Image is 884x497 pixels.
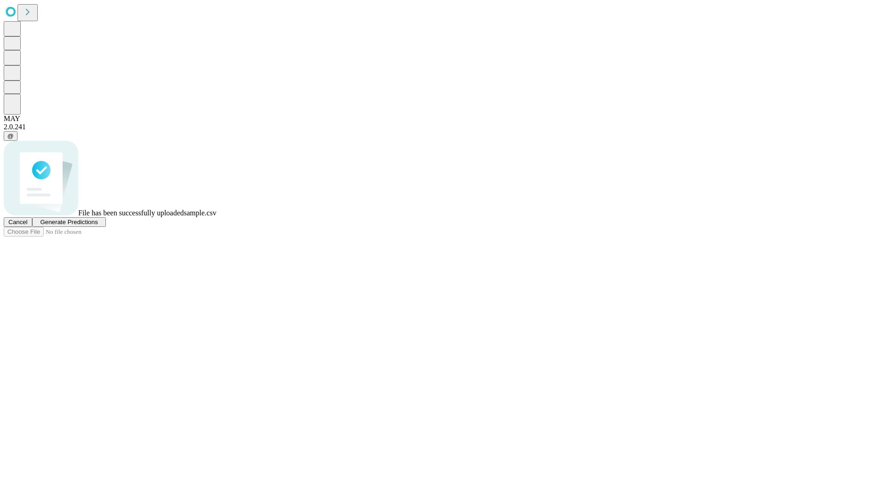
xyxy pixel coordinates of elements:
button: Generate Predictions [32,217,106,227]
div: 2.0.241 [4,123,880,131]
button: @ [4,131,17,141]
span: File has been successfully uploaded [78,209,184,217]
span: Generate Predictions [40,219,98,225]
div: MAY [4,115,880,123]
span: sample.csv [184,209,216,217]
span: Cancel [8,219,28,225]
span: @ [7,133,14,139]
button: Cancel [4,217,32,227]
